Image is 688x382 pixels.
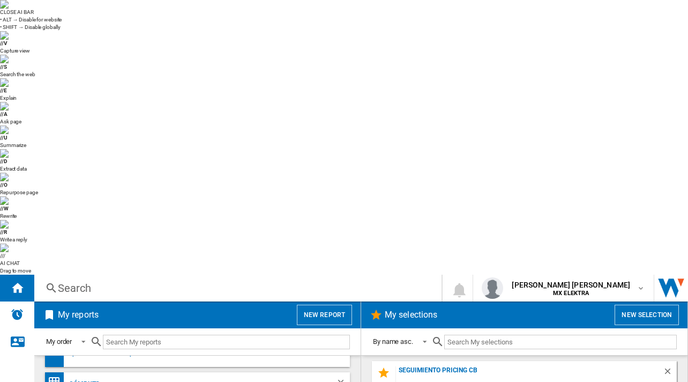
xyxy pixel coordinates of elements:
h2: My reports [56,305,101,325]
img: alerts-logo.svg [11,308,24,321]
div: Delete [663,366,677,381]
h2: My selections [383,305,439,325]
img: profile.jpg [482,277,503,299]
input: Search My reports [103,335,350,349]
span: [PERSON_NAME] [PERSON_NAME] [512,280,630,290]
b: MX ELEKTRA [553,290,589,297]
div: My order [46,337,72,346]
button: New report [297,305,352,325]
button: 0 notification [443,275,473,302]
div: Search [58,281,414,296]
img: wiser-w-icon-blue.png [654,275,688,302]
button: New selection [615,305,679,325]
a: Open Wiser website [654,275,688,302]
div: By name asc. [373,337,413,346]
button: [PERSON_NAME] [PERSON_NAME] MX ELEKTRA [473,275,654,302]
div: Seguimiento pricing CB [396,366,663,381]
input: Search My selections [444,335,677,349]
